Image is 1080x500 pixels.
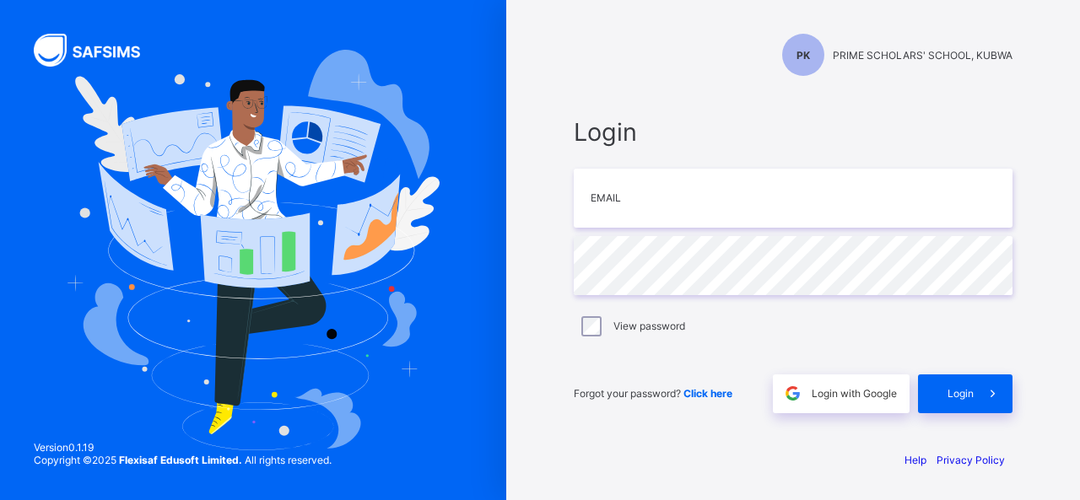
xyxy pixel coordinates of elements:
a: Help [904,454,926,466]
span: PRIME SCHOLARS' SCHOOL, KUBWA [833,49,1012,62]
img: Hero Image [67,50,439,449]
label: View password [613,320,685,332]
span: Forgot your password? [574,387,732,400]
img: SAFSIMS Logo [34,34,160,67]
a: Privacy Policy [937,454,1005,466]
span: Login with Google [812,387,897,400]
span: Login [574,117,1012,147]
img: google.396cfc9801f0270233282035f929180a.svg [783,384,802,403]
span: Copyright © 2025 All rights reserved. [34,454,332,466]
span: Version 0.1.19 [34,441,332,454]
strong: Flexisaf Edusoft Limited. [119,454,242,466]
a: Click here [683,387,732,400]
span: PK [796,49,810,62]
span: Login [948,387,974,400]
